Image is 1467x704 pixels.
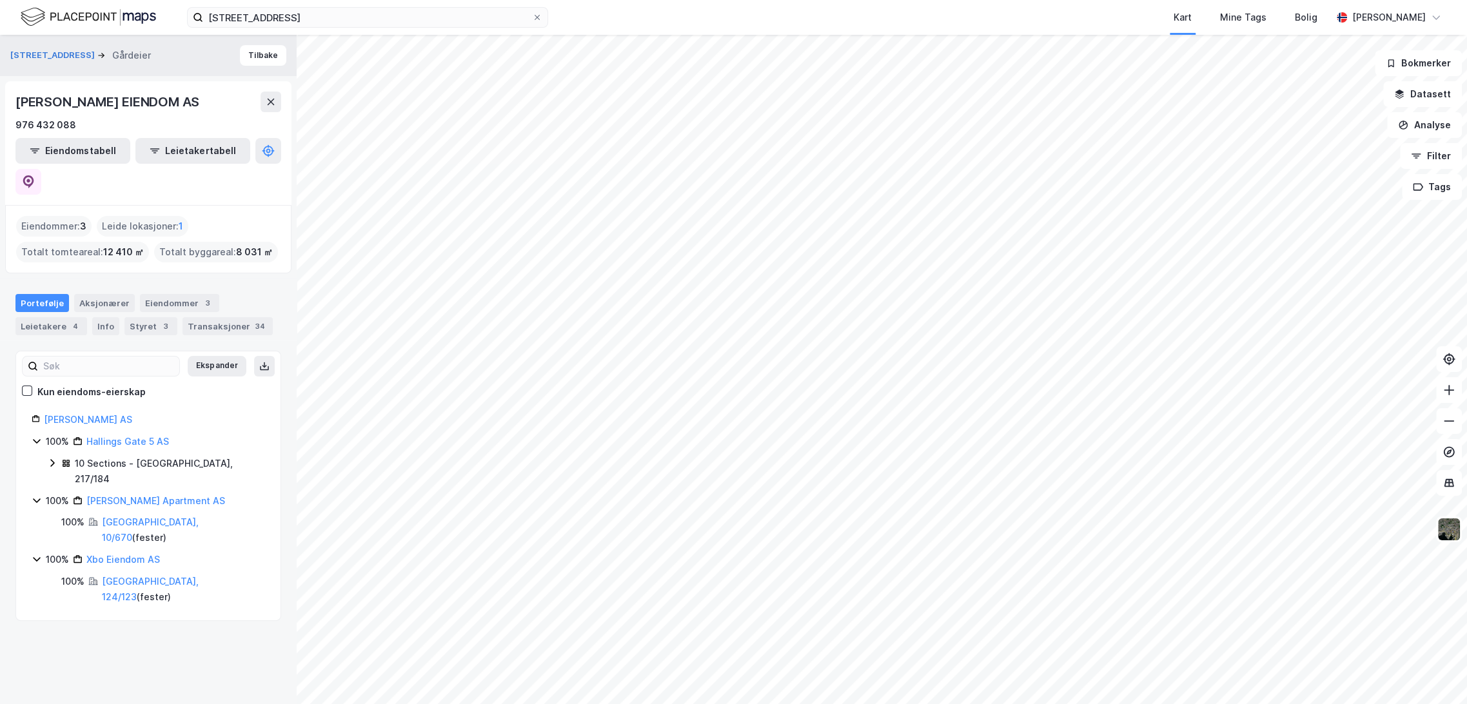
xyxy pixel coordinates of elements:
[102,574,265,605] div: ( fester )
[46,434,69,449] div: 100%
[103,244,144,260] span: 12 410 ㎡
[44,414,132,425] a: [PERSON_NAME] AS
[1403,642,1467,704] div: Kontrollprogram for chat
[10,49,97,62] button: [STREET_ADDRESS]
[102,576,199,602] a: [GEOGRAPHIC_DATA], 124/123
[253,320,268,333] div: 34
[80,219,86,234] span: 3
[86,436,169,447] a: Hallings Gate 5 AS
[1403,642,1467,704] iframe: Chat Widget
[16,216,92,237] div: Eiendommer :
[38,357,179,376] input: Søk
[188,356,246,376] button: Ekspander
[61,514,84,530] div: 100%
[182,317,273,335] div: Transaksjoner
[124,317,177,335] div: Styret
[135,138,250,164] button: Leietakertabell
[61,574,84,589] div: 100%
[15,138,130,164] button: Eiendomstabell
[15,117,76,133] div: 976 432 088
[140,294,219,312] div: Eiendommer
[236,244,273,260] span: 8 031 ㎡
[1400,143,1462,169] button: Filter
[203,8,532,27] input: Søk på adresse, matrikkel, gårdeiere, leietakere eller personer
[1352,10,1426,25] div: [PERSON_NAME]
[1402,174,1462,200] button: Tags
[112,48,151,63] div: Gårdeier
[97,216,188,237] div: Leide lokasjoner :
[240,45,286,66] button: Tilbake
[179,219,183,234] span: 1
[15,92,202,112] div: [PERSON_NAME] EIENDOM AS
[102,514,265,545] div: ( fester )
[1295,10,1317,25] div: Bolig
[102,516,199,543] a: [GEOGRAPHIC_DATA], 10/670
[1174,10,1192,25] div: Kart
[16,242,149,262] div: Totalt tomteareal :
[46,552,69,567] div: 100%
[21,6,156,28] img: logo.f888ab2527a4732fd821a326f86c7f29.svg
[74,294,135,312] div: Aksjonærer
[86,495,225,506] a: [PERSON_NAME] Apartment AS
[1383,81,1462,107] button: Datasett
[1437,517,1461,542] img: 9k=
[1387,112,1462,138] button: Analyse
[1220,10,1266,25] div: Mine Tags
[46,493,69,509] div: 100%
[92,317,119,335] div: Info
[69,320,82,333] div: 4
[15,317,87,335] div: Leietakere
[154,242,278,262] div: Totalt byggareal :
[15,294,69,312] div: Portefølje
[1375,50,1462,76] button: Bokmerker
[75,456,265,487] div: 10 Sections - [GEOGRAPHIC_DATA], 217/184
[159,320,172,333] div: 3
[201,297,214,309] div: 3
[37,384,146,400] div: Kun eiendoms-eierskap
[86,554,160,565] a: Xbo Eiendom AS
